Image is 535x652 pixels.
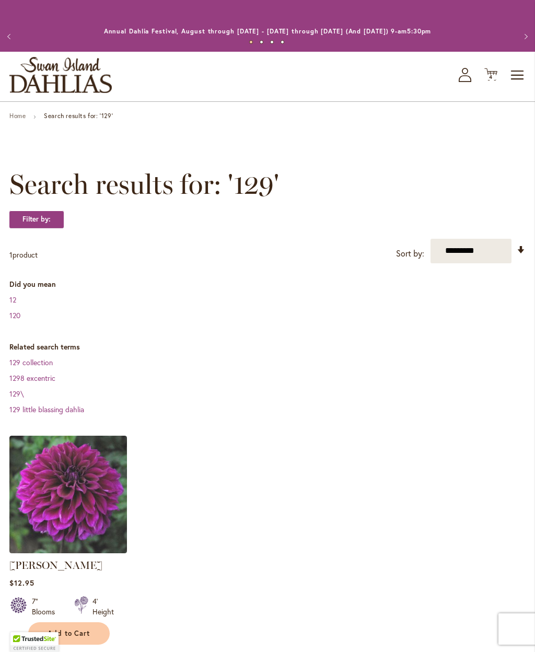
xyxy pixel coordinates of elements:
strong: Search results for: '129' [44,112,113,120]
dt: Did you mean [9,279,526,289]
button: 4 of 4 [281,40,284,44]
a: 129\ [9,389,24,399]
div: 7" Blooms [32,596,62,617]
button: 2 of 4 [260,40,263,44]
a: store logo [9,57,112,93]
a: 12 [9,295,16,305]
button: Next [514,26,535,47]
span: 4 [489,74,493,80]
a: 129 collection [9,357,53,367]
a: Annual Dahlia Festival, August through [DATE] - [DATE] through [DATE] (And [DATE]) 9-am5:30pm [104,27,432,35]
button: 4 [484,68,497,82]
strong: Filter by: [9,211,64,228]
a: Einstein [9,545,127,555]
span: $12.95 [9,578,34,588]
span: Add to Cart [48,629,90,638]
a: 129 little blassing dahlia [9,404,84,414]
p: product [9,247,38,263]
button: 1 of 4 [249,40,253,44]
button: 3 of 4 [270,40,274,44]
span: 1 [9,250,13,260]
label: Sort by: [396,244,424,263]
a: 1298 excentric [9,373,55,383]
a: [PERSON_NAME] [9,559,102,572]
span: Search results for: '129' [9,169,279,200]
iframe: Launch Accessibility Center [8,615,37,644]
a: Home [9,112,26,120]
div: 4' Height [92,596,114,617]
button: Add to Cart [28,622,110,645]
dt: Related search terms [9,342,526,352]
img: Einstein [9,436,127,553]
a: 120 [9,310,20,320]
